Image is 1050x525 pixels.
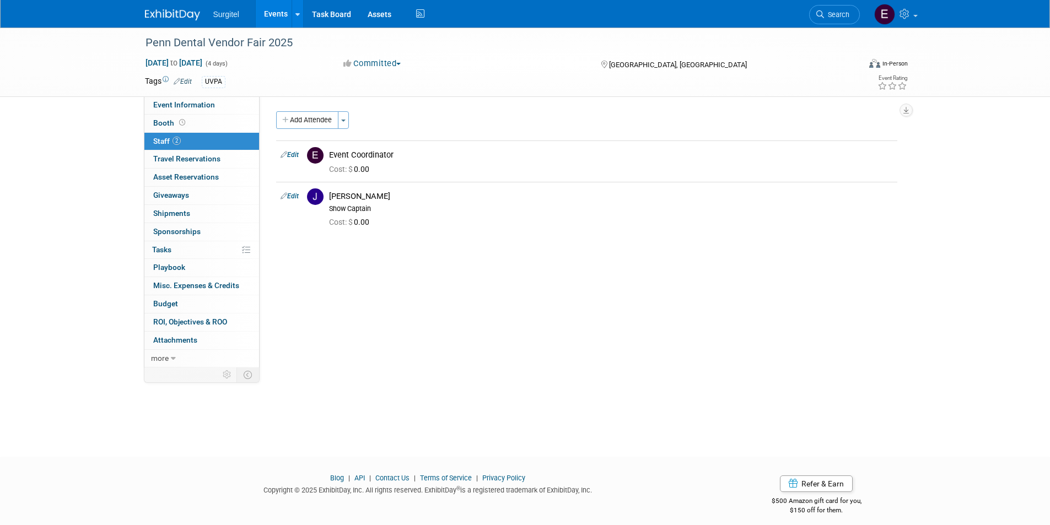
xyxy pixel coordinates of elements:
span: 0.00 [329,165,374,174]
span: [GEOGRAPHIC_DATA], [GEOGRAPHIC_DATA] [609,61,747,69]
a: Playbook [144,259,259,277]
a: Travel Reservations [144,150,259,168]
span: Misc. Expenses & Credits [153,281,239,290]
a: Edit [281,192,299,200]
button: Add Attendee [276,111,338,129]
a: Event Information [144,96,259,114]
span: | [346,474,353,482]
span: Asset Reservations [153,172,219,181]
a: more [144,350,259,367]
span: Travel Reservations [153,154,220,163]
span: 2 [173,137,181,145]
a: Refer & Earn [780,475,853,492]
a: API [354,474,365,482]
span: Staff [153,137,181,145]
span: Shipments [153,209,190,218]
sup: ® [456,485,460,491]
span: Search [824,10,849,19]
img: J.jpg [307,188,324,205]
span: (4 days) [204,60,228,67]
span: Cost: $ [329,165,354,174]
div: [PERSON_NAME] [329,191,893,202]
span: Cost: $ [329,218,354,226]
div: $150 off for them. [728,506,906,515]
span: [DATE] [DATE] [145,58,203,68]
a: Staff2 [144,133,259,150]
span: Booth not reserved yet [177,118,187,127]
div: $500 Amazon gift card for you, [728,489,906,515]
a: Budget [144,295,259,313]
a: Blog [330,474,344,482]
button: Committed [340,58,405,69]
span: Booth [153,118,187,127]
img: Format-Inperson.png [869,59,880,68]
td: Tags [145,75,192,88]
div: In-Person [882,59,908,68]
span: Playbook [153,263,185,272]
td: Toggle Event Tabs [236,367,259,382]
span: Sponsorships [153,227,201,236]
a: Booth [144,115,259,132]
a: Edit [174,78,192,85]
img: E.jpg [307,147,324,164]
span: to [169,58,179,67]
a: Search [809,5,860,24]
a: Shipments [144,205,259,223]
span: ROI, Objectives & ROO [153,317,227,326]
a: Privacy Policy [482,474,525,482]
a: Contact Us [375,474,410,482]
span: Event Information [153,100,215,109]
span: | [473,474,481,482]
div: Penn Dental Vendor Fair 2025 [142,33,843,53]
div: UVPA [202,76,225,88]
img: Emily Norton [874,4,895,25]
span: Budget [153,299,178,308]
span: Surgitel [213,10,239,19]
div: Event Coordinator [329,150,893,160]
div: Show Captain [329,204,893,213]
div: Event Rating [877,75,907,81]
img: ExhibitDay [145,9,200,20]
a: Giveaways [144,187,259,204]
a: Tasks [144,241,259,259]
span: Tasks [152,245,171,254]
span: | [411,474,418,482]
a: Sponsorships [144,223,259,241]
a: Asset Reservations [144,169,259,186]
span: 0.00 [329,218,374,226]
a: Attachments [144,332,259,349]
a: Misc. Expenses & Credits [144,277,259,295]
a: ROI, Objectives & ROO [144,313,259,331]
a: Edit [281,151,299,159]
span: Attachments [153,335,197,344]
span: Giveaways [153,191,189,199]
span: more [151,354,169,362]
a: Terms of Service [420,474,472,482]
span: | [367,474,374,482]
div: Event Format [795,57,908,74]
td: Personalize Event Tab Strip [218,367,237,382]
div: Copyright © 2025 ExhibitDay, Inc. All rights reserved. ExhibitDay is a registered trademark of Ex... [145,483,712,495]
